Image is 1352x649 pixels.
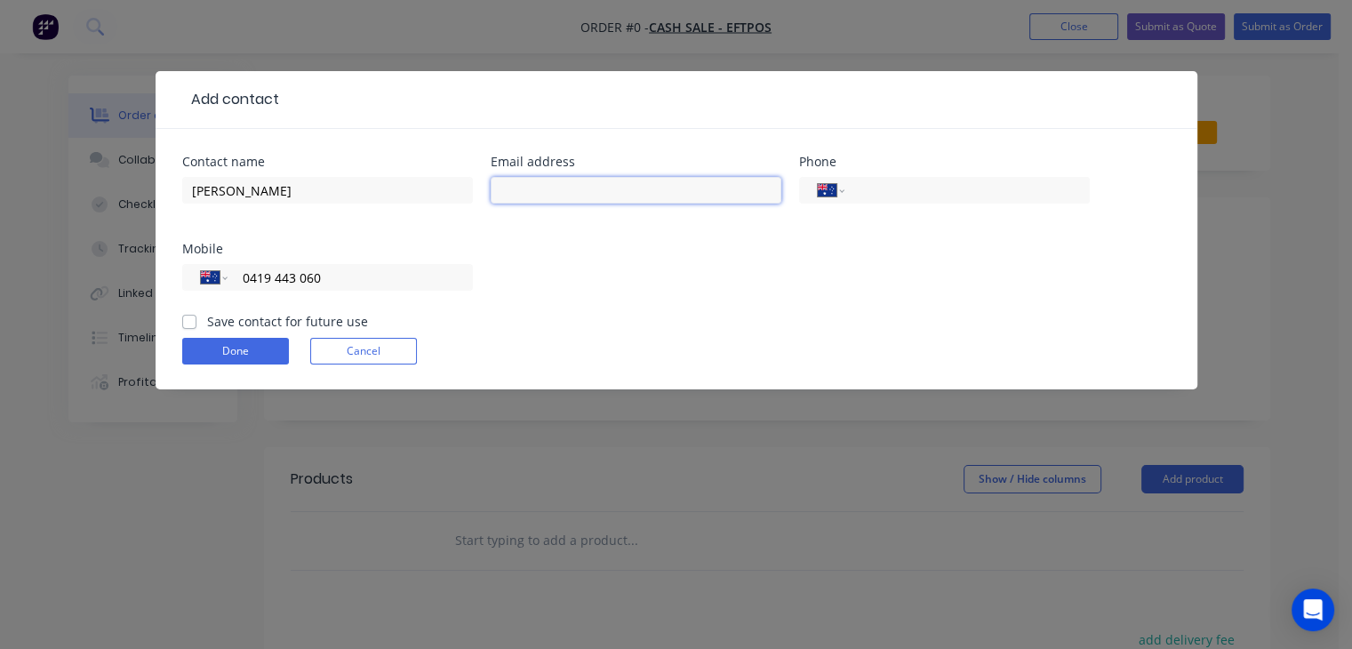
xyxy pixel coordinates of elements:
[799,156,1090,168] div: Phone
[310,338,417,365] button: Cancel
[182,156,473,168] div: Contact name
[207,312,368,331] label: Save contact for future use
[491,156,781,168] div: Email address
[1292,589,1334,631] div: Open Intercom Messenger
[182,338,289,365] button: Done
[182,243,473,255] div: Mobile
[182,89,279,110] div: Add contact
